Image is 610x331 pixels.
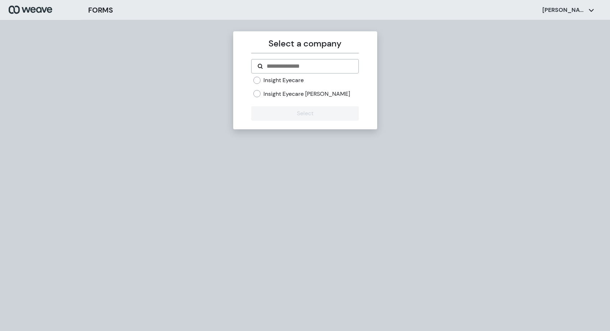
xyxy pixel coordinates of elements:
[263,90,350,98] label: Insight Eyecare [PERSON_NAME]
[251,106,359,121] button: Select
[88,5,113,15] h3: FORMS
[266,62,353,71] input: Search
[542,6,586,14] p: [PERSON_NAME]
[251,37,359,50] p: Select a company
[263,76,304,84] label: Insight Eyecare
